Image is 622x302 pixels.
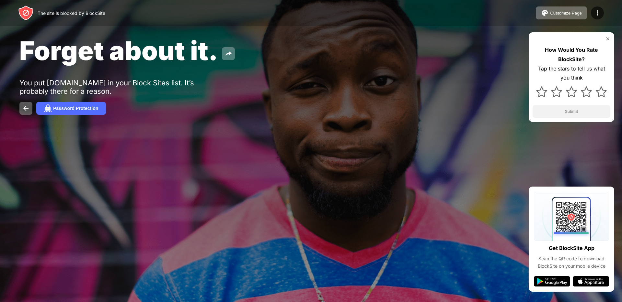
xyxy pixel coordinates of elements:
[22,104,30,112] img: back.svg
[536,86,547,97] img: star.svg
[573,276,609,286] img: app-store.svg
[551,86,562,97] img: star.svg
[53,106,98,111] div: Password Protection
[566,86,577,97] img: star.svg
[534,276,570,286] img: google-play.svg
[534,192,609,241] img: qrcode.svg
[18,5,34,21] img: header-logo.svg
[596,86,607,97] img: star.svg
[536,6,587,19] button: Customize Page
[533,105,610,118] button: Submit
[38,10,105,16] div: The site is blocked by BlockSite
[19,79,220,95] div: You put [DOMAIN_NAME] in your Block Sites list. It’s probably there for a reason.
[541,9,549,17] img: pallet.svg
[605,36,610,41] img: rate-us-close.svg
[44,104,52,112] img: password.svg
[593,9,601,17] img: menu-icon.svg
[19,35,218,66] span: Forget about it.
[36,102,106,115] button: Password Protection
[533,45,610,64] div: How Would You Rate BlockSite?
[550,11,582,16] div: Customize Page
[533,64,610,83] div: Tap the stars to tell us what you think
[549,243,594,253] div: Get BlockSite App
[534,255,609,270] div: Scan the QR code to download BlockSite on your mobile device
[225,50,232,58] img: share.svg
[581,86,592,97] img: star.svg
